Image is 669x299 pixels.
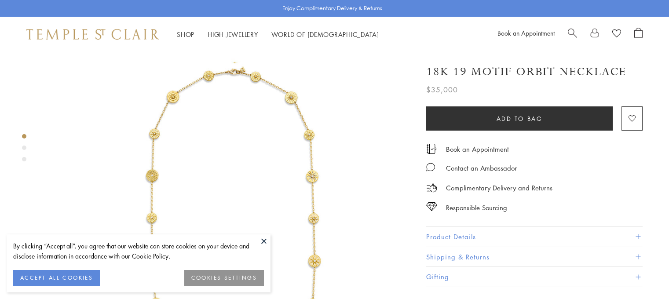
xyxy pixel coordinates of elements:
button: ACCEPT ALL COOKIES [13,270,100,286]
img: Temple St. Clair [26,29,159,40]
div: Product gallery navigation [22,132,26,168]
a: Search [568,28,577,41]
h1: 18K 19 Motif Orbit Necklace [426,64,626,80]
button: COOKIES SETTINGS [184,270,264,286]
a: Book an Appointment [497,29,555,37]
p: Complimentary Delivery and Returns [446,182,552,193]
a: World of [DEMOGRAPHIC_DATA]World of [DEMOGRAPHIC_DATA] [271,30,379,39]
span: Add to bag [497,114,543,124]
nav: Main navigation [177,29,379,40]
span: $35,000 [426,84,458,95]
button: Gifting [426,267,643,287]
a: View Wishlist [612,28,621,41]
button: Add to bag [426,106,613,131]
div: Contact an Ambassador [446,163,517,174]
a: Open Shopping Bag [634,28,643,41]
a: High JewelleryHigh Jewellery [208,30,258,39]
div: Responsible Sourcing [446,202,507,213]
a: ShopShop [177,30,194,39]
img: icon_sourcing.svg [426,202,437,211]
button: Product Details [426,227,643,247]
a: Book an Appointment [446,144,509,154]
img: icon_delivery.svg [426,182,437,193]
p: Enjoy Complimentary Delivery & Returns [282,4,382,13]
button: Shipping & Returns [426,247,643,267]
div: By clicking “Accept all”, you agree that our website can store cookies on your device and disclos... [13,241,264,261]
img: MessageIcon-01_2.svg [426,163,435,171]
img: icon_appointment.svg [426,144,437,154]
